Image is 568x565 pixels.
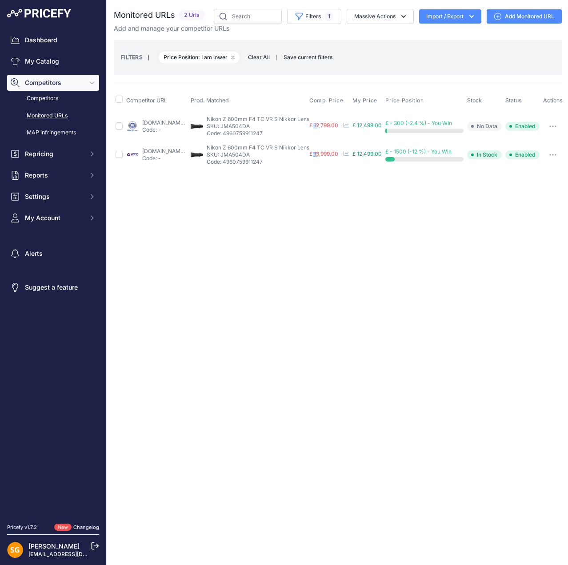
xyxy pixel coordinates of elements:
[324,12,334,21] span: 1
[385,97,425,104] button: Price Position
[352,97,377,104] span: My Price
[179,10,205,20] span: 2 Urls
[25,192,83,201] span: Settings
[126,97,167,104] span: Competitor URL
[25,171,83,180] span: Reports
[207,130,309,137] p: Code: 4960759911247
[385,148,452,155] span: £ - 1500 (-12 %) - You Win
[158,51,240,64] span: Price Position: I am lower
[25,78,83,87] span: Competitors
[142,148,200,154] a: [DOMAIN_NAME][URL]
[143,55,155,60] small: |
[467,97,482,104] span: Stock
[352,122,382,129] span: £ 12,499.00
[505,150,540,159] span: Enabled
[505,97,522,104] span: Status
[7,146,99,162] button: Repricing
[7,53,99,69] a: My Catalog
[284,54,332,61] span: Save current filters
[7,246,99,262] a: Alerts
[276,55,277,60] small: |
[7,9,71,18] img: Pricefy Logo
[309,150,338,157] span: £ 13,999.00
[309,97,344,104] span: Comp. Price
[309,122,338,129] span: £ 12,799.00
[7,524,37,531] div: Pricefy v1.7.2
[207,151,309,158] p: SKU: JMA504DA
[7,75,99,91] button: Competitors
[467,150,502,159] span: In Stock
[7,189,99,205] button: Settings
[207,144,309,151] span: Nikon Z 600mm F4 TC VR S Nikkor Lens
[73,524,99,530] a: Changelog
[419,9,481,24] button: Import / Export
[7,125,99,141] a: MAP infringements
[505,122,540,131] span: Enabled
[121,54,143,61] small: FILTERS
[352,97,379,104] button: My Price
[207,123,309,130] p: SKU: JMA504DA
[467,122,502,131] span: No Data
[7,32,99,48] a: Dashboard
[114,9,175,21] h2: Monitored URLs
[191,97,229,104] span: Prod. Matched
[54,524,72,531] span: New
[28,542,80,550] a: [PERSON_NAME]
[142,119,200,126] a: [DOMAIN_NAME][URL]
[543,97,563,104] span: Actions
[352,150,382,157] span: £ 12,499.00
[244,53,274,62] button: Clear All
[214,9,282,24] input: Search
[207,116,309,122] span: Nikon Z 600mm F4 TC VR S Nikkor Lens
[142,126,187,133] p: Code: -
[487,9,562,24] a: Add Monitored URL
[7,108,99,124] a: Monitored URLs
[114,24,229,33] p: Add and manage your competitor URLs
[28,551,121,557] a: [EMAIL_ADDRESS][DOMAIN_NAME]
[25,149,83,158] span: Repricing
[287,9,341,24] button: Filters1
[25,214,83,222] span: My Account
[347,9,414,24] button: Massive Actions
[385,120,452,126] span: £ - 300 (-2.4 %) - You Win
[7,91,99,106] a: Competitors
[207,158,309,165] p: Code: 4960759911247
[7,279,99,295] a: Suggest a feature
[7,167,99,183] button: Reports
[309,97,345,104] button: Comp. Price
[385,97,424,104] span: Price Position
[7,210,99,226] button: My Account
[142,155,187,162] p: Code: -
[7,32,99,513] nav: Sidebar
